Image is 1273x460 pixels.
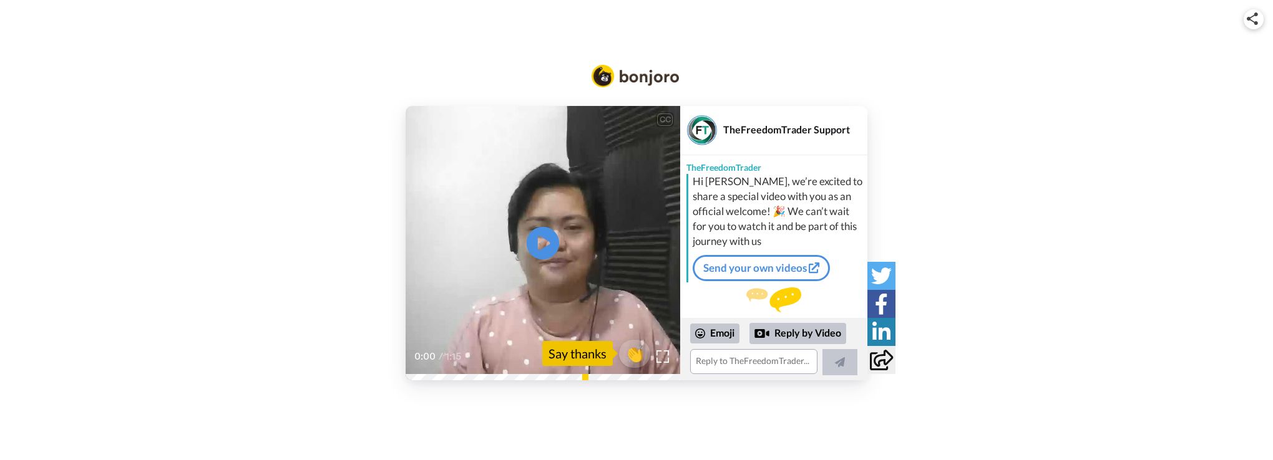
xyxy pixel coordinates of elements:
img: message.svg [746,287,801,312]
span: 1:15 [446,349,467,364]
div: Reply by Video [749,323,846,344]
button: 👏 [619,340,650,368]
span: 👏 [619,343,650,363]
img: Bonjoro Logo [592,65,679,87]
a: Send your own videos [693,255,830,281]
div: Hi [PERSON_NAME], we’re excited to share a special video with you as an official welcome! 🎉 We ca... [693,174,864,249]
img: Profile Image [687,115,717,145]
div: Say thanks [542,341,613,366]
span: 0:00 [414,349,436,364]
div: Reply by Video [754,326,769,341]
img: Full screen [656,350,669,363]
div: CC [657,113,673,126]
span: / [439,349,443,364]
div: TheFreedomTrader Support [723,123,867,135]
div: TheFreedomTrader [680,155,867,174]
div: Emoji [690,323,739,343]
img: ic_share.svg [1247,12,1258,25]
div: Send TheFreedomTrader a reply. [680,287,867,333]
